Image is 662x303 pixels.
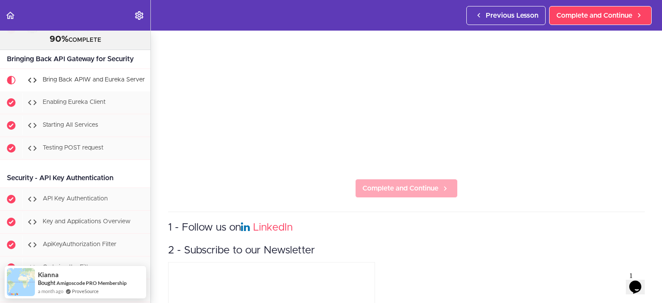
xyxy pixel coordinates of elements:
[43,99,106,105] span: Enabling Eureka Client
[5,10,16,21] svg: Back to course curriculum
[134,10,144,21] svg: Settings Menu
[355,179,458,198] a: Complete and Continue
[362,183,438,194] span: Complete and Continue
[253,222,293,233] a: LinkedIn
[168,244,645,258] h3: 2 - Subscribe to our Newsletter
[556,10,632,21] span: Complete and Continue
[50,35,69,44] span: 90%
[38,271,59,278] span: Kianna
[38,287,63,295] span: a month ago
[7,268,35,296] img: provesource social proof notification image
[72,287,99,295] a: ProveSource
[168,221,645,235] h3: 1 - Follow us on
[38,279,56,286] span: Bought
[43,196,108,202] span: API Key Authentication
[43,264,94,270] span: Ordering the Filter
[466,6,546,25] a: Previous Lesson
[43,77,145,83] span: Bring Back APIW and Eureka Server
[626,269,653,294] iframe: chat widget
[43,122,98,128] span: Starting All Services
[43,219,131,225] span: Key and Applications Overview
[43,145,103,151] span: Testing POST request
[43,241,116,247] span: ApiKeyAuthorization Filter
[11,34,140,45] div: COMPLETE
[486,10,538,21] span: Previous Lesson
[549,6,652,25] a: Complete and Continue
[56,280,127,286] a: Amigoscode PRO Membership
